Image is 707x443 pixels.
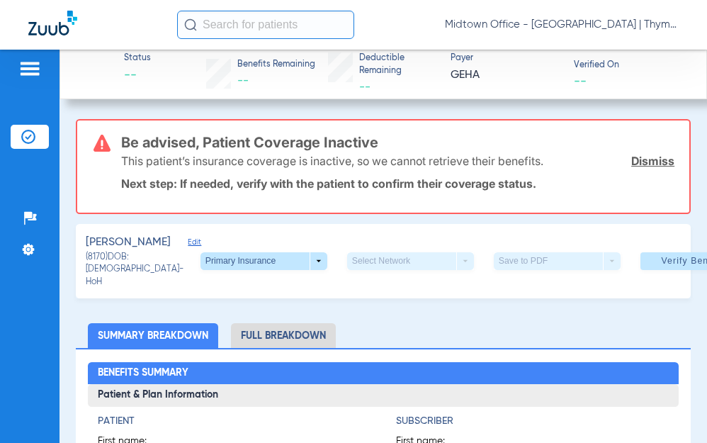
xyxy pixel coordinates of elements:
span: Status [124,52,151,65]
img: Search Icon [184,18,197,31]
span: Midtown Office - [GEOGRAPHIC_DATA] | Thyme Dental Care [445,18,679,32]
a: Dismiss [631,154,674,168]
li: Full Breakdown [231,323,336,348]
button: Primary Insurance [200,252,327,271]
h4: Patient [98,414,371,429]
span: -- [574,73,587,88]
img: Zuub Logo [28,11,77,35]
h4: Subscriber [396,414,669,429]
span: [PERSON_NAME] [86,234,171,252]
span: Deductible Remaining [359,52,439,77]
h2: Benefits Summary [88,362,678,385]
input: Search for patients [177,11,354,39]
span: -- [124,67,151,84]
h3: Patient & Plan Information [88,384,678,407]
img: error-icon [94,135,111,152]
span: -- [237,75,249,86]
span: Verified On [574,60,684,72]
img: hamburger-icon [18,60,41,77]
p: Next step: If needed, verify with the patient to confirm their coverage status. [121,176,674,191]
span: GEHA [451,67,561,84]
span: Edit [188,237,200,251]
span: Payer [451,52,561,65]
span: (8170) DOB: [DEMOGRAPHIC_DATA] - HoH [86,252,200,289]
span: Benefits Remaining [237,59,315,72]
span: -- [359,82,371,93]
p: This patient’s insurance coverage is inactive, so we cannot retrieve their benefits. [121,154,543,168]
li: Summary Breakdown [88,323,218,348]
h3: Be advised, Patient Coverage Inactive [121,135,674,150]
